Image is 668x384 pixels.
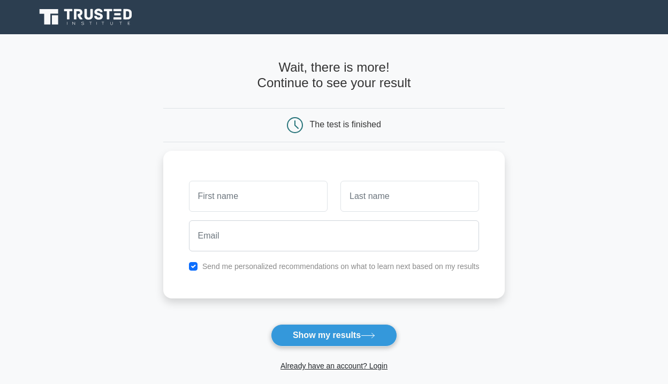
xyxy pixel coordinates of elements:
label: Send me personalized recommendations on what to learn next based on my results [202,262,480,271]
button: Show my results [271,324,397,347]
input: Last name [340,181,479,212]
a: Already have an account? Login [280,362,388,370]
input: First name [189,181,328,212]
div: The test is finished [310,120,381,129]
h4: Wait, there is more! Continue to see your result [163,60,505,91]
input: Email [189,220,480,251]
